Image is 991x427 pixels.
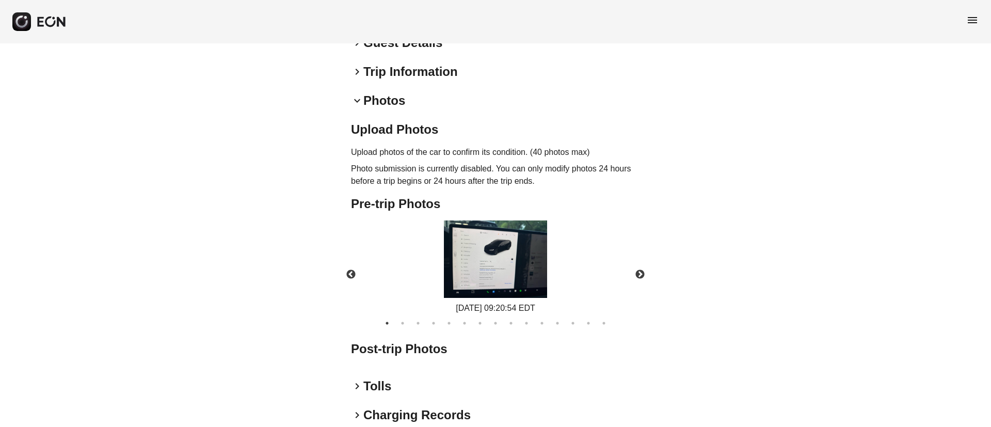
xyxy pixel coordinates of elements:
[583,318,594,328] button: 14
[428,318,439,328] button: 4
[490,318,501,328] button: 8
[363,64,458,80] h2: Trip Information
[599,318,609,328] button: 15
[444,302,547,314] div: [DATE] 09:20:54 EDT
[351,163,640,187] p: Photo submission is currently disabled. You can only modify photos 24 hours before a trip begins ...
[363,378,391,394] h2: Tolls
[351,409,363,421] span: keyboard_arrow_right
[459,318,470,328] button: 6
[351,66,363,78] span: keyboard_arrow_right
[568,318,578,328] button: 13
[444,318,454,328] button: 5
[351,94,363,107] span: keyboard_arrow_down
[351,196,640,212] h2: Pre-trip Photos
[537,318,547,328] button: 11
[397,318,408,328] button: 2
[363,92,405,109] h2: Photos
[444,220,547,298] img: https://fastfleet.me/rails/active_storage/blobs/redirect/eyJfcmFpbHMiOnsibWVzc2FnZSI6IkJBaHBBNzA2...
[351,121,640,138] h2: Upload Photos
[413,318,423,328] button: 3
[363,407,471,423] h2: Charging Records
[966,14,979,26] span: menu
[333,257,369,293] button: Previous
[552,318,563,328] button: 12
[351,341,640,357] h2: Post-trip Photos
[622,257,658,293] button: Next
[382,318,392,328] button: 1
[351,380,363,392] span: keyboard_arrow_right
[351,146,640,159] p: Upload photos of the car to confirm its condition. (40 photos max)
[506,318,516,328] button: 9
[521,318,532,328] button: 10
[475,318,485,328] button: 7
